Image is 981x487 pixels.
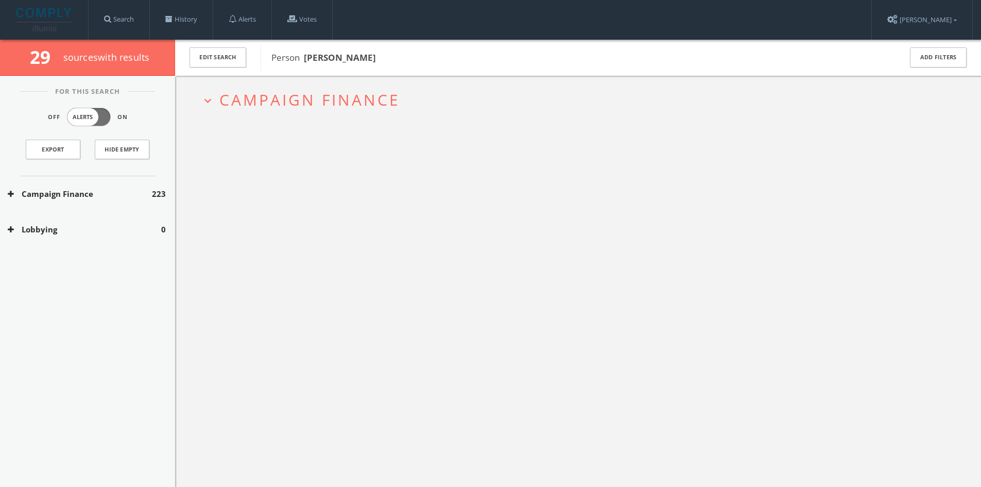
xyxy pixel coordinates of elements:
b: [PERSON_NAME] [304,52,376,63]
span: Campaign Finance [219,89,400,110]
span: Person [271,52,376,63]
span: 29 [30,45,59,69]
img: illumis [16,8,74,31]
span: source s with results [63,51,150,63]
button: Edit Search [190,47,246,68]
span: Off [48,113,60,122]
button: expand_moreCampaign Finance [201,91,963,108]
button: Campaign Finance [8,188,152,200]
span: 223 [152,188,166,200]
span: On [117,113,128,122]
button: Lobbying [8,224,161,236]
span: 0 [161,224,166,236]
button: Hide Empty [95,140,149,159]
a: Export [26,140,80,159]
span: For This Search [47,87,128,97]
i: expand_more [201,94,215,108]
button: Add Filters [910,47,967,68]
